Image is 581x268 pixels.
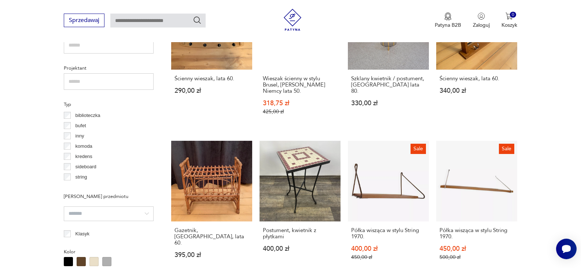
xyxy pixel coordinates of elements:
p: 340,00 zł [440,88,514,94]
p: 450,00 zł [351,254,426,260]
p: 330,00 zł [351,100,426,106]
p: Kolor [64,248,154,256]
p: 318,75 zł [263,100,337,106]
button: Zaloguj [473,12,490,29]
p: [PERSON_NAME] przedmiotu [64,192,154,201]
h3: Ścienny wieszak, lata 60. [174,76,249,82]
p: sideboard [76,163,96,171]
p: 400,00 zł [351,246,426,252]
h3: Półka wisząca w stylu String 1970. [440,227,514,240]
h3: Półka wisząca w stylu String 1970. [351,227,426,240]
h3: Postument, kwietnik z płytkami [263,227,337,240]
a: Sprzedawaj [64,18,104,23]
h3: Gazetnik, [GEOGRAPHIC_DATA], lata 60. [174,227,249,246]
p: 450,00 zł [440,246,514,252]
p: kredens [76,153,92,161]
button: Szukaj [193,16,202,25]
p: inny [76,132,84,140]
p: string [76,173,87,181]
p: 290,00 zł [174,88,249,94]
p: Klasyk [76,230,89,238]
p: Projektant [64,64,154,72]
p: biblioteczka [76,111,100,120]
a: Ikona medaluPatyna B2B [435,12,461,29]
h3: Wieszak ścienny w stylu Brusel, [PERSON_NAME] Niemcy lata 50. [263,76,337,94]
img: Ikonka użytkownika [478,12,485,20]
p: witryna [76,183,91,191]
h3: Szklany kwietnik / postument, [GEOGRAPHIC_DATA] lata 80. [351,76,426,94]
p: 400,00 zł [263,246,337,252]
button: Sprzedawaj [64,14,104,27]
img: Ikona koszyka [505,12,513,20]
h3: Ścienny wieszak, lata 60. [440,76,514,82]
iframe: Smartsupp widget button [556,239,577,259]
div: 0 [510,12,516,18]
p: 395,00 zł [174,252,249,258]
img: Patyna - sklep z meblami i dekoracjami vintage [282,9,304,31]
img: Ikona medalu [444,12,452,21]
p: Patyna B2B [435,22,461,29]
button: Patyna B2B [435,12,461,29]
p: 425,00 zł [263,109,337,115]
p: Typ [64,100,154,109]
button: 0Koszyk [501,12,517,29]
p: Zaloguj [473,22,490,29]
p: Koszyk [501,22,517,29]
p: bufet [76,122,86,130]
p: 500,00 zł [440,254,514,260]
p: komoda [76,142,92,150]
